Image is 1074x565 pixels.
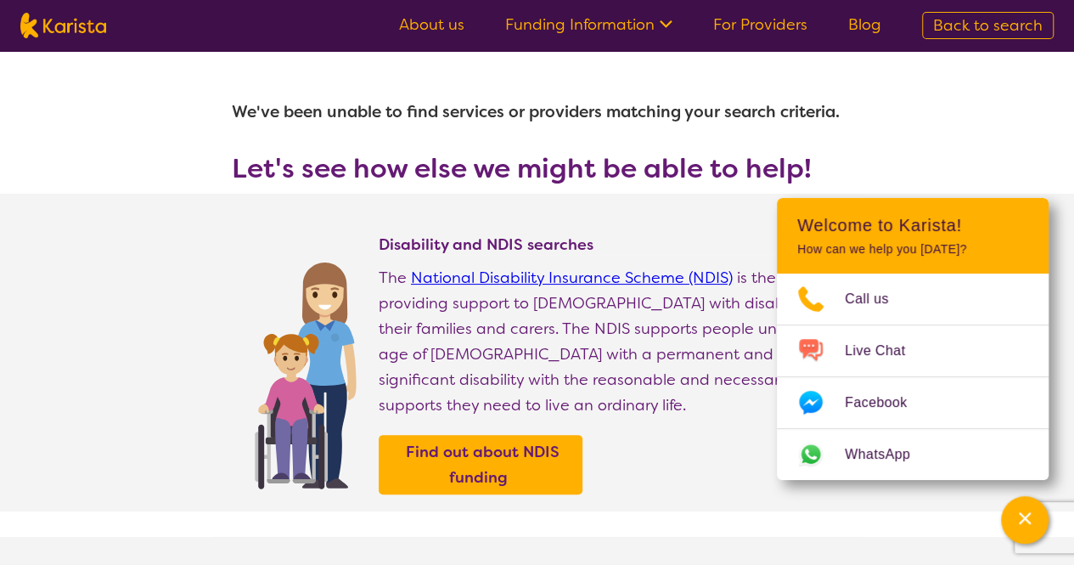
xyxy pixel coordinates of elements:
[845,286,909,312] span: Call us
[933,15,1043,36] span: Back to search
[777,274,1049,480] ul: Choose channel
[232,92,843,133] h1: We've been unable to find services or providers matching your search criteria.
[713,14,807,35] a: For Providers
[922,12,1054,39] a: Back to search
[845,442,931,467] span: WhatsApp
[20,13,106,38] img: Karista logo
[1001,496,1049,544] button: Channel Menu
[411,268,733,288] a: National Disability Insurance Scheme (NDIS)
[383,439,578,490] a: Find out about NDIS funding
[505,14,672,35] a: Funding Information
[845,390,927,415] span: Facebook
[379,265,843,418] p: The is the way of providing support to [DEMOGRAPHIC_DATA] with disability, their families and car...
[848,14,881,35] a: Blog
[845,338,925,364] span: Live Chat
[379,234,843,255] h4: Disability and NDIS searches
[232,153,843,184] h3: Let's see how else we might be able to help!
[797,215,1028,235] h2: Welcome to Karista!
[777,198,1049,480] div: Channel Menu
[777,429,1049,480] a: Web link opens in a new tab.
[249,251,362,489] img: Find NDIS and Disability services and providers
[399,14,464,35] a: About us
[797,242,1028,257] p: How can we help you [DATE]?
[406,442,559,488] b: Find out about NDIS funding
